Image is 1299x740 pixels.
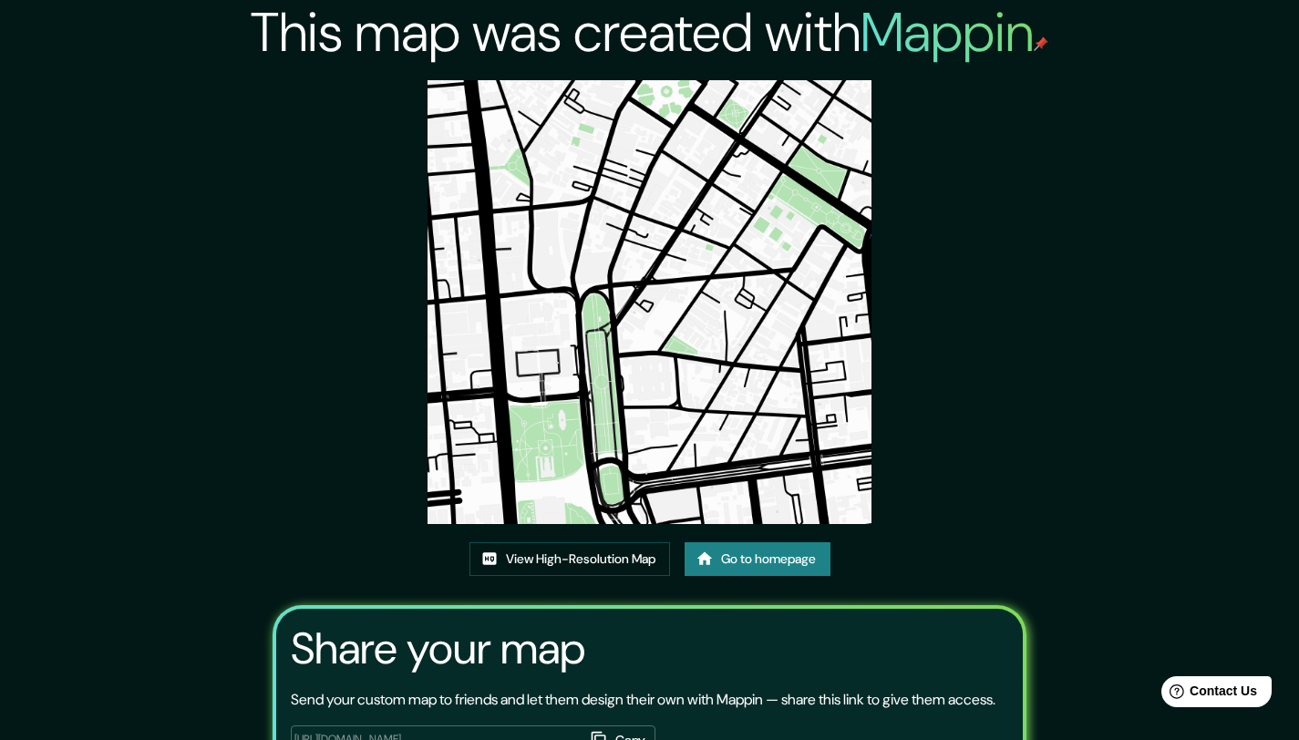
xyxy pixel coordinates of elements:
a: Go to homepage [685,542,830,576]
img: created-map [428,80,871,524]
h3: Share your map [291,623,585,674]
img: mappin-pin [1034,36,1048,51]
a: View High-Resolution Map [469,542,670,576]
p: Send your custom map to friends and let them design their own with Mappin — share this link to gi... [291,689,995,711]
iframe: Help widget launcher [1137,669,1279,720]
